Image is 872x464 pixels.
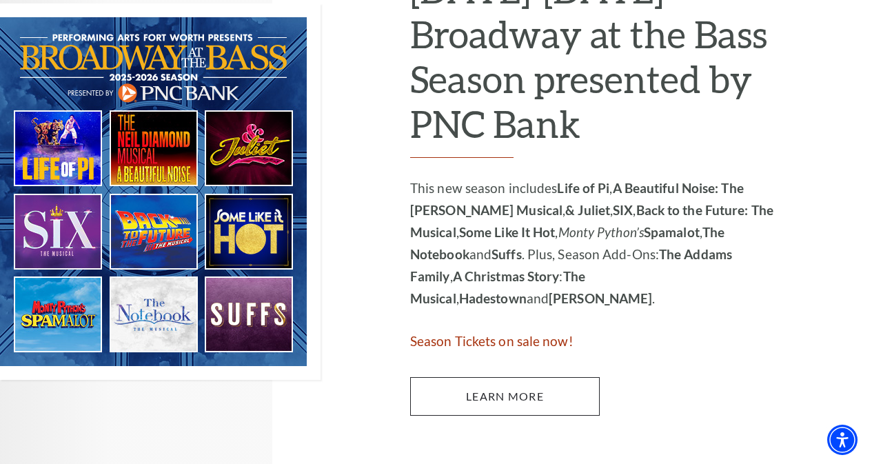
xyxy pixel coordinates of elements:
strong: SIX [613,202,633,218]
em: Monty Python’s [558,224,644,240]
strong: Spamalot [644,224,700,240]
span: Season Tickets on sale now! [410,333,574,349]
strong: A Christmas Story [453,268,560,284]
a: Learn More 2025-2026 Broadway at the Bass Season presented by PNC Bank [410,377,600,416]
div: Accessibility Menu [827,425,858,455]
strong: Life of Pi [557,180,609,196]
strong: [PERSON_NAME] [549,290,652,306]
strong: Some Like It Hot [459,224,556,240]
p: This new season includes , , , , , , , and . Plus, Season Add-Ons: , : , and . [410,177,782,310]
strong: Suffs [491,246,522,262]
strong: Hadestown [459,290,527,306]
strong: & Juliet [565,202,610,218]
